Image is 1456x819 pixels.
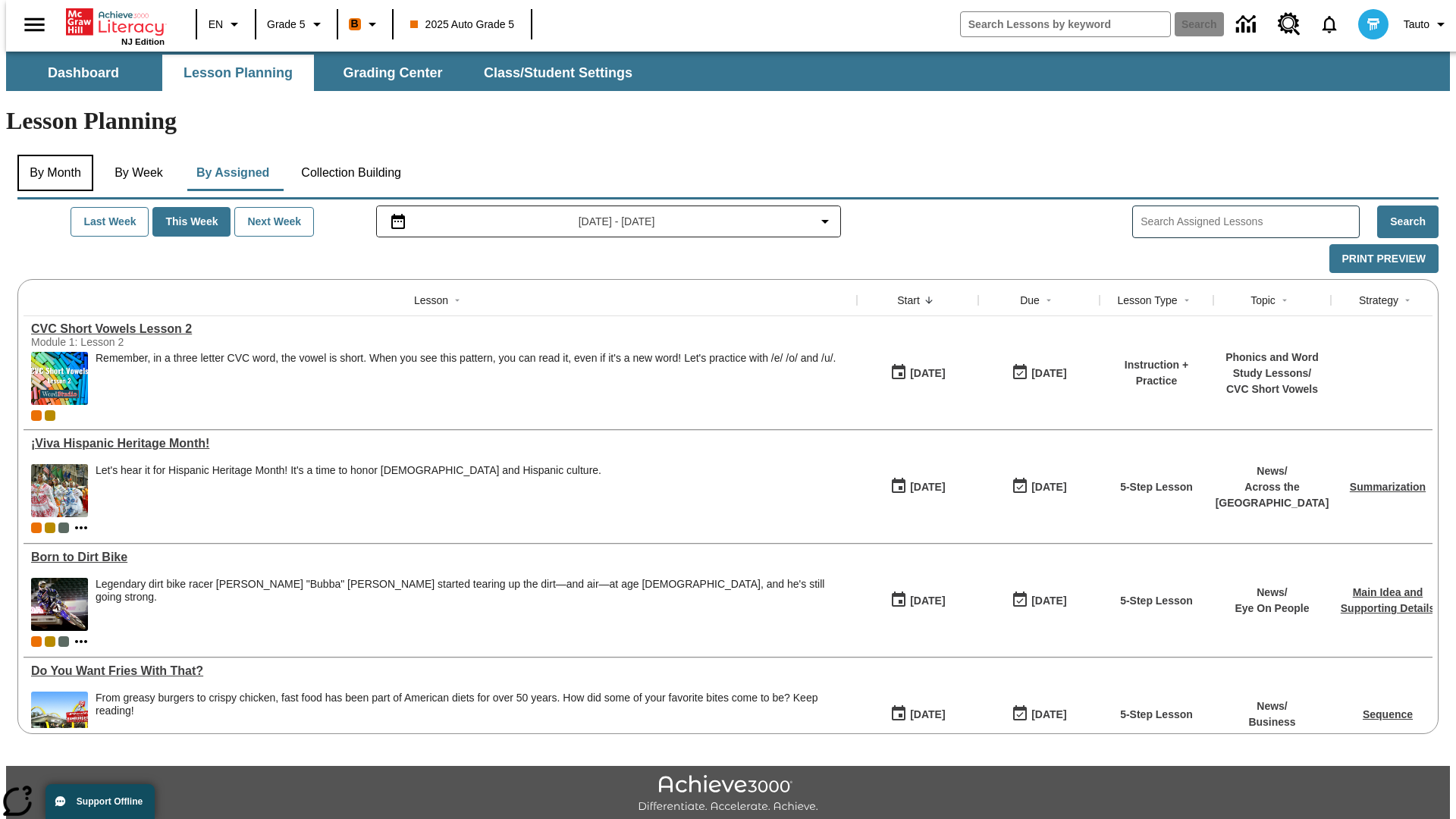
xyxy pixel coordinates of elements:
[234,207,314,237] button: Next Week
[1120,707,1193,723] p: 5-Step Lesson
[1404,17,1429,33] span: Tauto
[31,437,849,450] div: ¡Viva Hispanic Heritage Month!
[96,692,849,717] div: From greasy burgers to crispy chicken, fast food has been part of American diets for over 50 year...
[1250,293,1276,308] div: Topic
[31,322,849,336] a: CVC Short Vowels Lesson 2, Lessons
[910,478,945,497] div: [DATE]
[343,64,442,82] span: Grading Center
[152,207,231,237] button: This Week
[343,11,388,38] button: Boost Class color is orange. Change class color
[31,464,88,517] img: A photograph of Hispanic women participating in a parade celebrating Hispanic culture. The women ...
[1006,586,1072,615] button: 10/15/25: Last day the lesson can be accessed
[1329,244,1439,274] button: Print Preview
[162,55,314,91] button: Lesson Planning
[1221,350,1323,381] p: Phonics and Word Study Lessons /
[885,586,950,615] button: 10/15/25: First time the lesson was available
[31,578,88,631] img: Motocross racer James Stewart flies through the air on his dirt bike.
[45,522,55,533] span: New 2025 class
[579,214,655,230] span: [DATE] - [DATE]
[77,796,143,807] span: Support Offline
[1235,585,1309,601] p: News /
[58,522,69,533] div: OL 2025 Auto Grade 6
[267,17,306,33] span: Grade 5
[31,664,849,678] a: Do You Want Fries With That?, Lessons
[96,352,836,405] div: Remember, in a three letter CVC word, the vowel is short. When you see this pattern, you can read...
[101,155,177,191] button: By Week
[414,293,448,308] div: Lesson
[58,636,69,647] div: OL 2025 Auto Grade 6
[1020,293,1040,308] div: Due
[885,700,950,729] button: 10/15/25: First time the lesson was available
[1107,357,1206,389] p: Instruction + Practice
[45,636,55,647] div: New 2025 class
[1363,708,1413,720] a: Sequence
[31,437,849,450] a: ¡Viva Hispanic Heritage Month! , Lessons
[96,464,601,517] div: Let's hear it for Hispanic Heritage Month! It's a time to honor Hispanic Americans and Hispanic c...
[1221,381,1323,397] p: CVC Short Vowels
[31,410,42,421] div: Current Class
[383,212,835,231] button: Select the date range menu item
[1341,586,1435,614] a: Main Idea and Supporting Details
[71,207,149,237] button: Last Week
[1398,291,1417,309] button: Sort
[45,784,155,819] button: Support Offline
[910,364,945,383] div: [DATE]
[31,352,88,405] img: CVC Short Vowels Lesson 2.
[72,519,90,537] button: Show more classes
[1350,481,1426,493] a: Summarization
[1269,4,1310,45] a: Resource Center, Will open in new tab
[1377,206,1439,238] button: Search
[31,522,42,533] div: Current Class
[96,352,836,365] p: Remember, in a three letter CVC word, the vowel is short. When you see this pattern, you can read...
[472,55,645,91] button: Class/Student Settings
[17,155,93,191] button: By Month
[1276,291,1294,309] button: Sort
[484,64,632,82] span: Class/Student Settings
[1120,593,1193,609] p: 5-Step Lesson
[31,692,88,745] img: One of the first McDonald's stores, with the iconic red sign and golden arches.
[8,55,159,91] button: Dashboard
[6,52,1450,91] div: SubNavbar
[317,55,469,91] button: Grading Center
[1235,601,1309,617] p: Eye On People
[72,632,90,651] button: Show more classes
[66,5,165,46] div: Home
[96,464,601,477] div: Let's hear it for Hispanic Heritage Month! It's a time to honor [DEMOGRAPHIC_DATA] and Hispanic c...
[1006,359,1072,388] button: 10/16/25: Last day the lesson can be accessed
[96,578,849,604] div: Legendary dirt bike racer [PERSON_NAME] "Bubba" [PERSON_NAME] started tearing up the dirt—and air...
[96,692,849,745] div: From greasy burgers to crispy chicken, fast food has been part of American diets for over 50 year...
[638,775,818,814] img: Achieve3000 Differentiate Accelerate Achieve
[910,705,945,724] div: [DATE]
[961,12,1170,36] input: search field
[1248,714,1295,730] p: Business
[885,472,950,501] button: 10/15/25: First time the lesson was available
[1359,293,1398,308] div: Strategy
[1216,479,1329,511] p: Across the [GEOGRAPHIC_DATA]
[45,410,55,421] span: New 2025 class
[910,591,945,610] div: [DATE]
[1141,211,1359,233] input: Search Assigned Lessons
[289,155,413,191] button: Collection Building
[1349,5,1398,44] button: Select a new avatar
[1031,705,1066,724] div: [DATE]
[1358,9,1389,39] img: avatar image
[1120,479,1193,495] p: 5-Step Lesson
[31,551,849,564] a: Born to Dirt Bike, Lessons
[184,155,281,191] button: By Assigned
[261,11,332,38] button: Grade: Grade 5, Select a grade
[1178,291,1196,309] button: Sort
[920,291,938,309] button: Sort
[1031,478,1066,497] div: [DATE]
[1398,11,1456,38] button: Profile/Settings
[209,17,223,33] span: EN
[885,359,950,388] button: 10/16/25: First time the lesson was available
[6,107,1450,135] h1: Lesson Planning
[31,636,42,647] div: Current Class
